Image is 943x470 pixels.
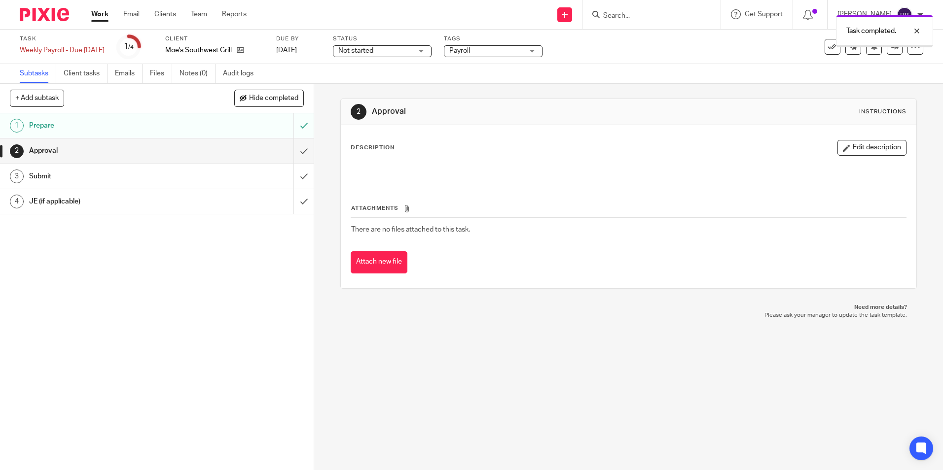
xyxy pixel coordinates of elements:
[150,64,172,83] a: Files
[351,144,395,152] p: Description
[124,41,134,52] div: 1
[123,9,140,19] a: Email
[10,169,24,183] div: 3
[29,169,199,184] h1: Submit
[128,44,134,50] small: /4
[165,35,264,43] label: Client
[180,64,216,83] a: Notes (0)
[10,119,24,133] div: 1
[449,47,470,54] span: Payroll
[351,226,470,233] span: There are no files attached to this task.
[10,195,24,208] div: 4
[20,8,69,21] img: Pixie
[64,64,108,83] a: Client tasks
[222,9,247,19] a: Reports
[29,143,199,158] h1: Approval
[20,45,105,55] div: Weekly Payroll - Due Wednesday
[276,47,297,54] span: [DATE]
[837,140,907,156] button: Edit description
[20,64,56,83] a: Subtasks
[350,303,907,311] p: Need more details?
[276,35,321,43] label: Due by
[351,205,399,211] span: Attachments
[444,35,543,43] label: Tags
[351,251,407,273] button: Attach new file
[165,45,232,55] p: Moe's Southwest Grill
[859,108,907,116] div: Instructions
[191,9,207,19] a: Team
[154,9,176,19] a: Clients
[29,194,199,209] h1: JE (if applicable)
[249,95,298,102] span: Hide completed
[333,35,432,43] label: Status
[350,311,907,319] p: Please ask your manager to update the task template.
[234,90,304,106] button: Hide completed
[351,104,366,120] div: 2
[115,64,143,83] a: Emails
[20,45,105,55] div: Weekly Payroll - Due [DATE]
[91,9,109,19] a: Work
[846,26,896,36] p: Task completed.
[10,144,24,158] div: 2
[338,47,373,54] span: Not started
[223,64,261,83] a: Audit logs
[20,35,105,43] label: Task
[372,106,650,117] h1: Approval
[897,7,912,23] img: svg%3E
[29,118,199,133] h1: Prepare
[10,90,64,106] button: + Add subtask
